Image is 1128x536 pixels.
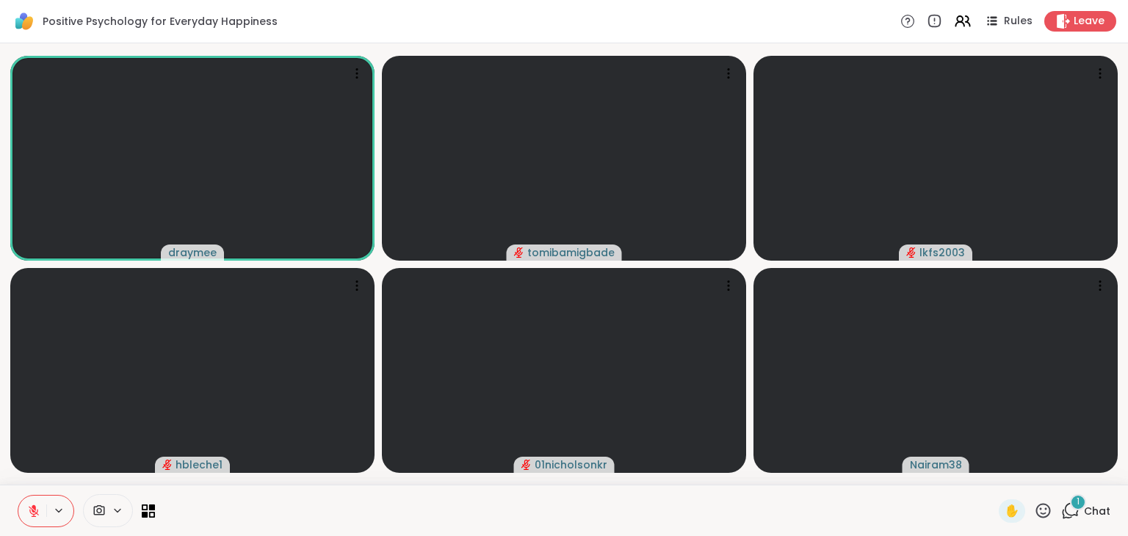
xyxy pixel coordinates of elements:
span: lkfs2003 [919,245,965,260]
span: Nairam38 [910,457,962,472]
span: audio-muted [162,460,173,470]
span: Rules [1004,14,1033,29]
span: audio-muted [514,247,524,258]
span: audio-muted [521,460,532,470]
span: Leave [1074,14,1104,29]
span: Chat [1084,504,1110,518]
span: 01nicholsonkr [535,457,607,472]
span: hbleche1 [176,457,223,472]
span: Positive Psychology for Everyday Happiness [43,14,278,29]
span: draymee [168,245,217,260]
span: ✋ [1005,502,1019,520]
span: 1 [1077,496,1080,508]
span: audio-muted [906,247,916,258]
span: tomibamigbade [527,245,615,260]
img: ShareWell Logomark [12,9,37,34]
